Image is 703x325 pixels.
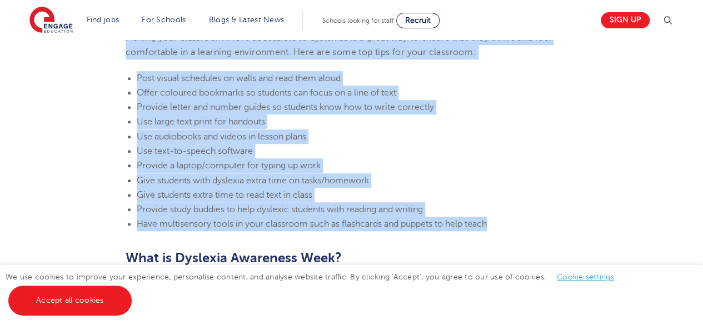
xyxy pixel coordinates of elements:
span: Have multisensory tools in your classroom such as flashcards and puppets to help teach [137,219,487,229]
span: Offer coloured bookmarks so students can focus on a line of text [137,88,396,98]
span: Post visual schedules on walls and read them aloud [137,73,341,83]
span: Provide letter and number guides so students know how to write correctly [137,102,434,112]
span: Provide a laptop/computer for typing up work [137,161,321,171]
span: Provide study buddies to help dyslexic students with reading and writing [137,204,423,214]
span: Give students with dyslexia extra time on tasks/homework [137,176,369,186]
span: Give students extra time to read text in class [137,190,312,200]
a: Recruit [396,13,440,28]
span: Schools looking for staff [322,17,394,24]
a: Sign up [601,12,650,28]
span: We use cookies to improve your experience, personalise content, and analyse website traffic. By c... [6,273,625,304]
a: Blogs & Latest News [209,16,285,24]
span: Use audiobooks and videos in lesson plans [137,132,306,142]
a: Accept all cookies [8,286,132,316]
a: For Schools [142,16,186,24]
span: Use large text print for handouts [137,117,265,127]
b: What is Dyslexia Awareness Week? [126,250,342,266]
span: Use text-to-speech software [137,146,253,156]
span: Recruit [405,16,431,24]
img: Engage Education [29,7,73,34]
a: Find jobs [87,16,119,24]
a: Cookie settings [557,273,614,281]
